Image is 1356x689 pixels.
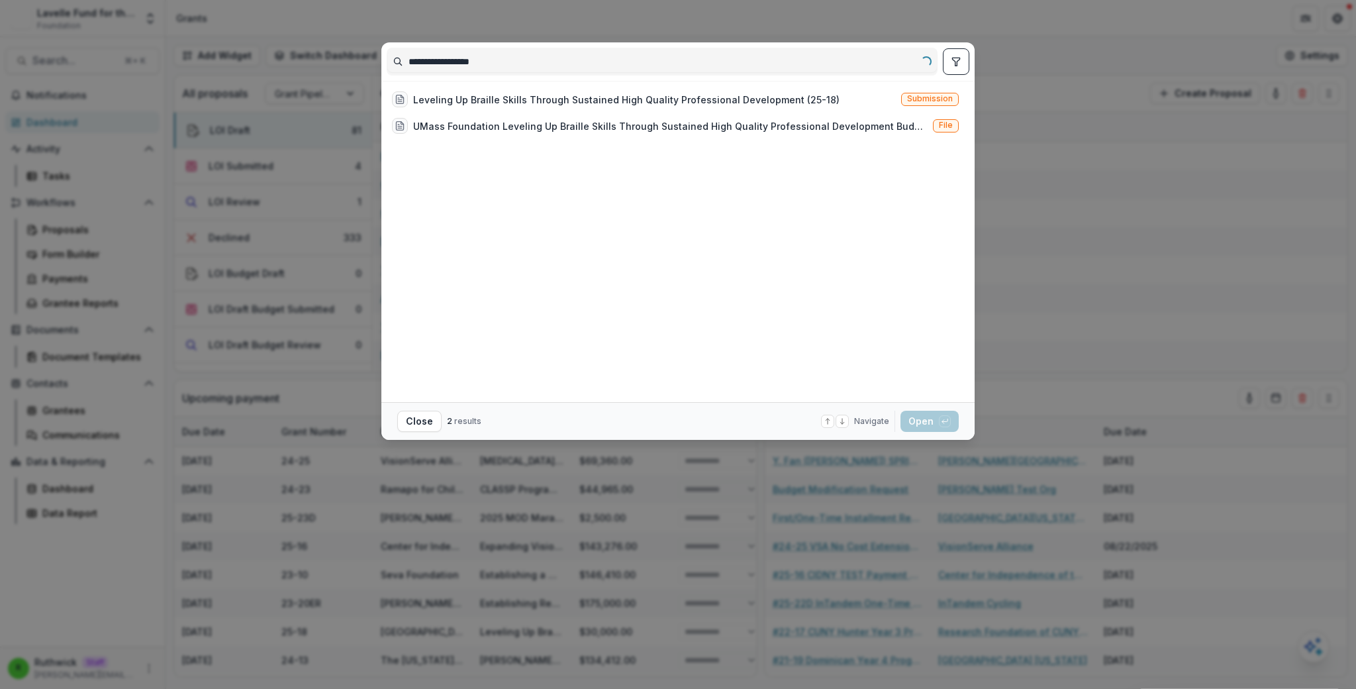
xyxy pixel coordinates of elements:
span: results [454,416,481,426]
div: Leveling Up Braille Skills Through Sustained High Quality Professional Development (25-18) [413,93,840,107]
div: UMass Foundation Leveling Up Braille Skills Through Sustained High Quality Professional Developme... [413,119,928,133]
span: Submission [907,94,953,103]
button: Open [900,411,959,432]
button: toggle filters [943,48,969,75]
button: Close [397,411,442,432]
span: 2 [447,416,452,426]
span: Navigate [854,415,889,427]
span: File [939,121,953,130]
